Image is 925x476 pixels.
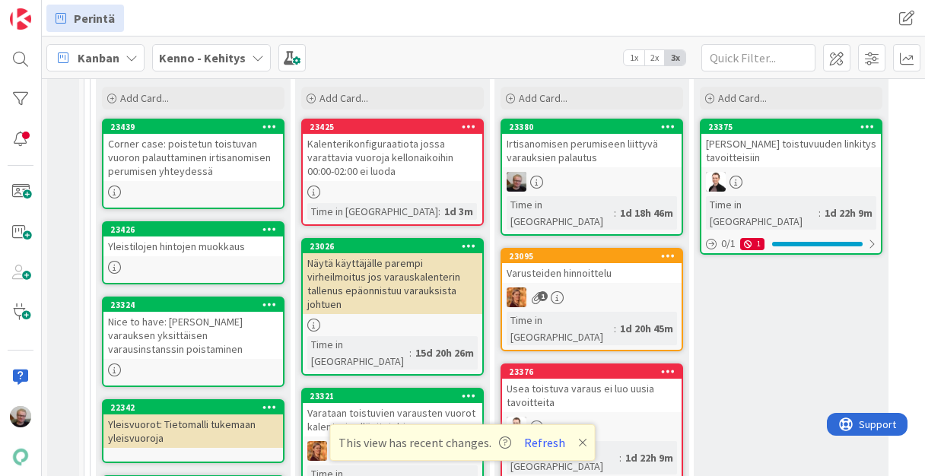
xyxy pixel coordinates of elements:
a: 23425Kalenterikonfiguraatiota jossa varattavia vuoroja kellonaikoihin 00:00-02:00 ei luodaTime in... [301,119,484,226]
div: 23324 [103,298,283,312]
input: Quick Filter... [701,44,815,71]
div: 1d 18h 46m [616,205,677,221]
span: This view has recent changes. [339,433,511,452]
button: Refresh [519,433,571,452]
div: 23376 [502,365,682,379]
div: Time in [GEOGRAPHIC_DATA] [507,312,614,345]
div: Näytä käyttäjälle parempi virheilmoitus jos varauskalenterin tallenus epäonnistuu varauksista joh... [303,253,482,314]
div: 23321 [303,389,482,403]
div: Time in [GEOGRAPHIC_DATA] [307,336,409,370]
div: Yleisvuorot: Tietomalli tukemaan yleisvuoroja [103,414,283,448]
a: Perintä [46,5,124,32]
b: Kenno - Kehitys [159,50,246,65]
div: 1d 3m [440,203,477,220]
div: Yleistilojen hintojen muokkaus [103,236,283,256]
div: TL [303,441,482,461]
img: avatar [10,446,31,468]
a: 23380Irtisanomisen perumiseen liittyvä varauksien palautusJHTime in [GEOGRAPHIC_DATA]:1d 18h 46m [501,119,683,236]
div: 23321 [310,391,482,401]
span: Add Card... [319,91,368,105]
div: 23380 [502,120,682,134]
span: : [438,203,440,220]
a: 23439Corner case: poistetun toistuvan vuoron palauttaminen irtisanomisen perumisen yhteydessä [102,119,284,209]
img: JH [507,172,526,192]
div: Nice to have: [PERSON_NAME] varauksen yksittäisen varausinstanssin poistaminen [103,312,283,359]
div: Varataan toistuvien varausten vuorot kalenterin ylläpitojobissa [303,403,482,436]
img: JH [10,406,31,427]
div: 1d 22h 9m [821,205,876,221]
div: 23426 [110,224,283,235]
div: 23425Kalenterikonfiguraatiota jossa varattavia vuoroja kellonaikoihin 00:00-02:00 ei luoda [303,120,482,181]
div: 23380 [509,122,682,132]
span: : [819,205,821,221]
div: 23324Nice to have: [PERSON_NAME] varauksen yksittäisen varausinstanssin poistaminen [103,298,283,359]
span: Support [32,2,69,21]
div: 23439Corner case: poistetun toistuvan vuoron palauttaminen irtisanomisen perumisen yhteydessä [103,120,283,181]
div: VP [502,417,682,436]
div: 23426Yleistilojen hintojen muokkaus [103,223,283,256]
img: Visit kanbanzone.com [10,8,31,30]
div: Time in [GEOGRAPHIC_DATA] [307,203,438,220]
span: Add Card... [120,91,169,105]
div: VP [701,172,881,192]
img: VP [706,172,726,192]
div: JH [502,172,682,192]
div: 23095Varusteiden hinnoittelu [502,249,682,283]
a: 23375[PERSON_NAME] toistuvuuden linkitys tavoitteisiinVPTime in [GEOGRAPHIC_DATA]:1d 22h 9m0/11 [700,119,882,255]
div: 23321Varataan toistuvien varausten vuorot kalenterin ylläpitojobissa [303,389,482,436]
div: 1d 22h 9m [621,449,677,466]
div: Irtisanomisen perumiseen liittyvä varauksien palautus [502,134,682,167]
div: [PERSON_NAME] toistuvuuden linkitys tavoitteisiin [701,134,881,167]
div: Usea toistuva varaus ei luo uusia tavoitteita [502,379,682,412]
span: 1 [538,291,548,301]
div: 15d 20h 26m [412,344,478,361]
a: 23026Näytä käyttäjälle parempi virheilmoitus jos varauskalenterin tallenus epäonnistuu varauksist... [301,238,484,376]
img: TL [307,441,327,461]
span: 1x [624,50,644,65]
a: 23324Nice to have: [PERSON_NAME] varauksen yksittäisen varausinstanssin poistaminen [102,297,284,387]
div: 23425 [303,120,482,134]
div: 23026 [303,240,482,253]
img: VP [507,417,526,436]
div: 0/11 [701,234,881,253]
div: Time in [GEOGRAPHIC_DATA] [706,196,819,230]
span: : [614,205,616,221]
span: 3x [665,50,685,65]
div: 23376Usea toistuva varaus ei luo uusia tavoitteita [502,365,682,412]
div: 22342 [110,402,283,413]
div: 23026Näytä käyttäjälle parempi virheilmoitus jos varauskalenterin tallenus epäonnistuu varauksist... [303,240,482,314]
div: 22342Yleisvuorot: Tietomalli tukemaan yleisvuoroja [103,401,283,448]
div: Corner case: poistetun toistuvan vuoron palauttaminen irtisanomisen perumisen yhteydessä [103,134,283,181]
div: 1d 20h 45m [616,320,677,337]
div: 1 [740,238,764,250]
div: 23439 [103,120,283,134]
span: Perintä [74,9,115,27]
span: : [409,344,412,361]
div: 23426 [103,223,283,236]
span: Kanban [78,49,119,67]
span: : [614,320,616,337]
img: TL [507,287,526,307]
span: 2x [644,50,665,65]
div: 23375 [701,120,881,134]
div: 23375 [708,122,881,132]
div: 23375[PERSON_NAME] toistuvuuden linkitys tavoitteisiin [701,120,881,167]
div: 23026 [310,241,482,252]
div: 22342 [103,401,283,414]
a: 23426Yleistilojen hintojen muokkaus [102,221,284,284]
div: 23324 [110,300,283,310]
div: Time in [GEOGRAPHIC_DATA] [507,196,614,230]
a: 22342Yleisvuorot: Tietomalli tukemaan yleisvuoroja [102,399,284,463]
span: : [619,449,621,466]
div: Varusteiden hinnoittelu [502,263,682,283]
div: 23376 [509,367,682,377]
div: TL [502,287,682,307]
div: 23095 [509,251,682,262]
a: 23095Varusteiden hinnoitteluTLTime in [GEOGRAPHIC_DATA]:1d 20h 45m [501,248,683,351]
div: 23439 [110,122,283,132]
div: Kalenterikonfiguraatiota jossa varattavia vuoroja kellonaikoihin 00:00-02:00 ei luoda [303,134,482,181]
div: 23380Irtisanomisen perumiseen liittyvä varauksien palautus [502,120,682,167]
div: 23425 [310,122,482,132]
div: 23095 [502,249,682,263]
span: Add Card... [519,91,567,105]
